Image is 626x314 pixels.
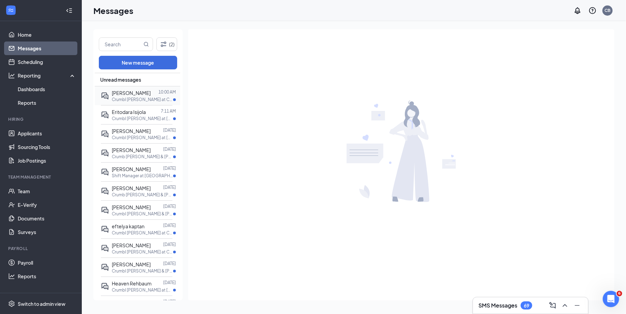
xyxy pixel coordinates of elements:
[18,184,76,198] a: Team
[112,230,173,236] p: Crumbl [PERSON_NAME] at Crumbl - [PERSON_NAME]
[112,185,151,191] span: [PERSON_NAME]
[112,287,173,293] p: Crumbl [PERSON_NAME] at [GEOGRAPHIC_DATA][PERSON_NAME]
[163,222,176,228] p: [DATE]
[112,192,173,198] p: Crumb [PERSON_NAME] & [PERSON_NAME] at Crumbl - Milford
[8,72,15,79] svg: Analysis
[18,225,76,239] a: Surveys
[112,109,146,115] span: Eritodara Isijola
[101,92,109,100] svg: ActiveDoubleChat
[163,299,176,304] p: [DATE]
[101,149,109,157] svg: ActiveDoubleChat
[18,72,76,79] div: Reporting
[18,127,76,140] a: Applicants
[163,280,176,285] p: [DATE]
[163,242,176,247] p: [DATE]
[617,291,622,296] span: 6
[100,76,141,83] span: Unread messages
[112,135,173,141] p: Crumbl [PERSON_NAME] at [GEOGRAPHIC_DATA][PERSON_NAME]
[93,5,133,16] h1: Messages
[156,37,177,51] button: Filter (2)
[8,116,75,122] div: Hiring
[99,56,177,69] button: New message
[8,246,75,251] div: Payroll
[18,42,76,55] a: Messages
[112,147,151,153] span: [PERSON_NAME]
[603,291,619,307] iframe: Intercom live chat
[18,28,76,42] a: Home
[573,301,581,310] svg: Minimize
[112,223,144,229] span: eftelya kaptan
[18,198,76,212] a: E-Verify
[18,140,76,154] a: Sourcing Tools
[112,116,173,121] p: Crumbl [PERSON_NAME] at [GEOGRAPHIC_DATA][PERSON_NAME]
[112,299,151,305] span: [PERSON_NAME]
[561,301,569,310] svg: ChevronUp
[112,211,173,217] p: Crumbl [PERSON_NAME] & [PERSON_NAME] at Crumbl - Oakley
[112,204,151,210] span: [PERSON_NAME]
[163,127,176,133] p: [DATE]
[112,128,151,134] span: [PERSON_NAME]
[572,300,583,311] button: Minimize
[163,165,176,171] p: [DATE]
[101,187,109,195] svg: ActiveDoubleChat
[112,261,151,267] span: [PERSON_NAME]
[101,206,109,214] svg: ActiveDoubleChat
[143,42,149,47] svg: MagnifyingGlass
[112,173,173,179] p: Shift Manager at [GEOGRAPHIC_DATA][PERSON_NAME]
[8,300,15,307] svg: Settings
[101,168,109,176] svg: ActiveDoubleChat
[524,303,529,309] div: 69
[18,154,76,167] a: Job Postings
[161,108,176,114] p: 7:11 AM
[163,261,176,266] p: [DATE]
[101,225,109,233] svg: ActiveDoubleChat
[112,268,173,274] p: Crumbl [PERSON_NAME] & [PERSON_NAME] at Crumbl - Oakley
[547,300,558,311] button: ComposeMessage
[99,38,142,51] input: Search
[18,96,76,110] a: Reports
[101,244,109,252] svg: ActiveDoubleChat
[101,111,109,119] svg: ActiveDoubleChat
[589,6,597,15] svg: QuestionInfo
[101,130,109,138] svg: ActiveDoubleChat
[112,97,173,102] p: Crumbl [PERSON_NAME] at Crumbl - [PERSON_NAME]
[112,166,151,172] span: [PERSON_NAME]
[18,55,76,69] a: Scheduling
[8,174,75,180] div: Team Management
[560,300,570,311] button: ChevronUp
[112,242,151,248] span: [PERSON_NAME]
[605,7,611,13] div: CB
[112,154,173,160] p: Crumb [PERSON_NAME] & [PERSON_NAME] at Crumbl - Milford
[112,280,152,286] span: Heaven Rehbaum
[112,90,151,96] span: [PERSON_NAME]
[18,269,76,283] a: Reports
[101,263,109,271] svg: ActiveDoubleChat
[163,203,176,209] p: [DATE]
[66,7,73,14] svg: Collapse
[7,7,14,14] svg: WorkstreamLogo
[159,40,168,48] svg: Filter
[158,89,176,95] p: 10:00 AM
[549,301,557,310] svg: ComposeMessage
[101,282,109,291] svg: ActiveDoubleChat
[163,184,176,190] p: [DATE]
[163,146,176,152] p: [DATE]
[574,6,582,15] svg: Notifications
[478,302,517,309] h3: SMS Messages
[18,300,65,307] div: Switch to admin view
[18,256,76,269] a: Payroll
[18,82,76,96] a: Dashboards
[18,212,76,225] a: Documents
[112,249,173,255] p: Crumbl [PERSON_NAME] at Crumbl - Kenwood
